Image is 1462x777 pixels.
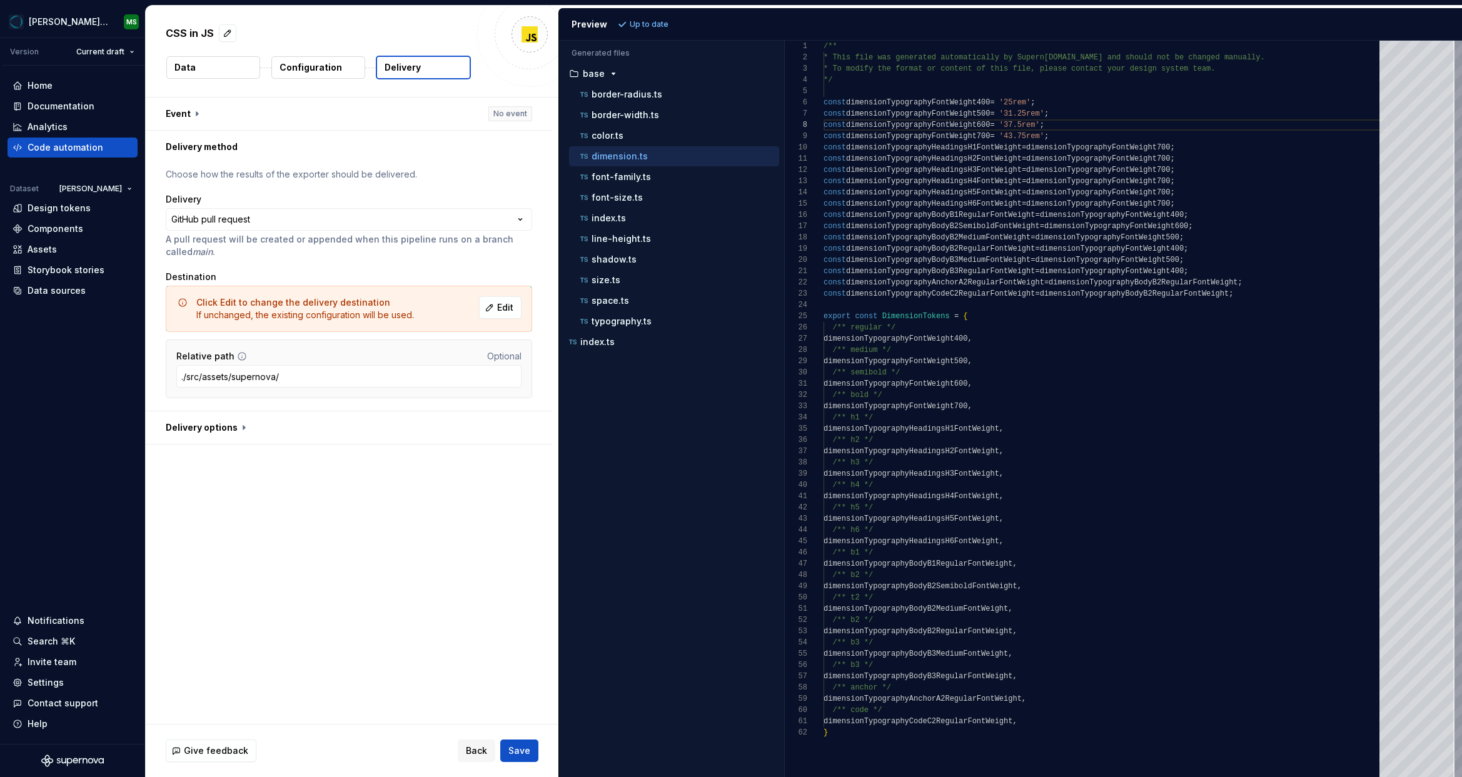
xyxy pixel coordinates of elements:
[785,367,807,378] div: 30
[824,244,846,253] span: const
[1026,188,1170,197] span: dimensionTypographyFontWeight700
[385,61,421,74] p: Delivery
[785,198,807,209] div: 15
[1017,582,1022,591] span: ,
[376,56,471,79] button: Delivery
[166,56,260,79] button: Data
[592,296,629,306] p: space.ts
[824,199,846,208] span: const
[824,728,828,737] span: }
[1022,143,1026,152] span: =
[999,109,1044,118] span: '31.25rem'
[3,8,143,35] button: [PERSON_NAME] Design SystemMS
[785,311,807,322] div: 25
[824,424,999,433] span: dimensionTypographyHeadingsH1FontWeight
[967,402,972,411] span: ,
[572,48,772,58] p: Generated files
[1171,166,1175,174] span: ;
[569,191,779,204] button: font-size.ts
[824,604,1008,613] span: dimensionTypographyBodyB2MediumFontWeight
[785,232,807,243] div: 18
[785,648,807,659] div: 55
[785,209,807,221] div: 16
[28,264,104,276] div: Storybook stories
[41,754,104,767] svg: Supernova Logo
[184,744,248,757] span: Give feedback
[785,74,807,86] div: 4
[824,289,846,298] span: const
[479,296,522,319] button: Edit
[990,121,994,129] span: =
[785,637,807,648] div: 54
[785,266,807,277] div: 21
[785,333,807,344] div: 27
[1022,177,1026,186] span: =
[28,718,48,730] div: Help
[846,233,1031,242] span: dimensionTypographyBodyB2MediumFontWeight
[1022,188,1026,197] span: =
[846,256,1031,264] span: dimensionTypographyBodyB3MediumFontWeight
[592,234,651,244] p: line-height.ts
[824,559,1012,568] span: dimensionTypographyBodyB1RegularFontWeight
[846,199,1022,208] span: dimensionTypographyHeadingsH6FontWeight
[967,357,972,366] span: ,
[458,739,495,762] button: Back
[8,96,138,116] a: Documentation
[1171,177,1175,186] span: ;
[8,693,138,713] button: Contact support
[785,52,807,63] div: 2
[592,110,659,120] p: border-width.ts
[28,223,83,235] div: Components
[572,18,607,31] div: Preview
[1049,278,1238,287] span: dimensionTypographyBodyB2RegularFontWeight
[569,273,779,287] button: size.ts
[592,89,662,99] p: border-radius.ts
[176,350,234,363] label: Relative path
[846,132,990,141] span: dimensionTypographyFontWeight700
[1040,222,1044,231] span: =
[569,211,779,225] button: index.ts
[1040,267,1184,276] span: dimensionTypographyFontWeight400
[785,119,807,131] div: 8
[500,739,538,762] button: Save
[1044,278,1049,287] span: =
[28,635,75,648] div: Search ⌘K
[569,149,779,163] button: dimension.ts
[990,109,994,118] span: =
[1238,278,1243,287] span: ;
[1044,109,1049,118] span: ;
[785,243,807,254] div: 19
[785,569,807,581] div: 48
[193,246,213,257] i: main
[846,121,990,129] span: dimensionTypographyFontWeight600
[8,611,138,631] button: Notifications
[1040,211,1184,219] span: dimensionTypographyFontWeight400
[824,233,846,242] span: const
[785,434,807,446] div: 36
[824,379,967,388] span: dimensionTypographyFontWeight600
[846,278,1044,287] span: dimensionTypographyAnchorA2RegularFontWeight
[166,26,214,41] p: CSS in JS
[990,132,994,141] span: =
[592,172,651,182] p: font-family.ts
[8,198,138,218] a: Design tokens
[630,19,668,29] p: Up to date
[1184,211,1188,219] span: ;
[1035,244,1039,253] span: =
[785,693,807,704] div: 59
[824,672,1012,681] span: dimensionTypographyBodyB3RegularFontWeight
[824,256,846,264] span: const
[785,86,807,97] div: 5
[196,297,390,308] span: Click Edit to change the delivery destination
[1044,64,1216,73] span: lease contact your design system team.
[785,344,807,356] div: 28
[1179,256,1184,264] span: ;
[999,447,1004,456] span: ,
[1035,267,1039,276] span: =
[28,284,86,297] div: Data sources
[508,744,530,757] span: Save
[28,656,76,668] div: Invite team
[1035,211,1039,219] span: =
[846,244,1035,253] span: dimensionTypographyBodyB2RegularFontWeight
[824,492,999,501] span: dimensionTypographyHeadingsH4FontWeight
